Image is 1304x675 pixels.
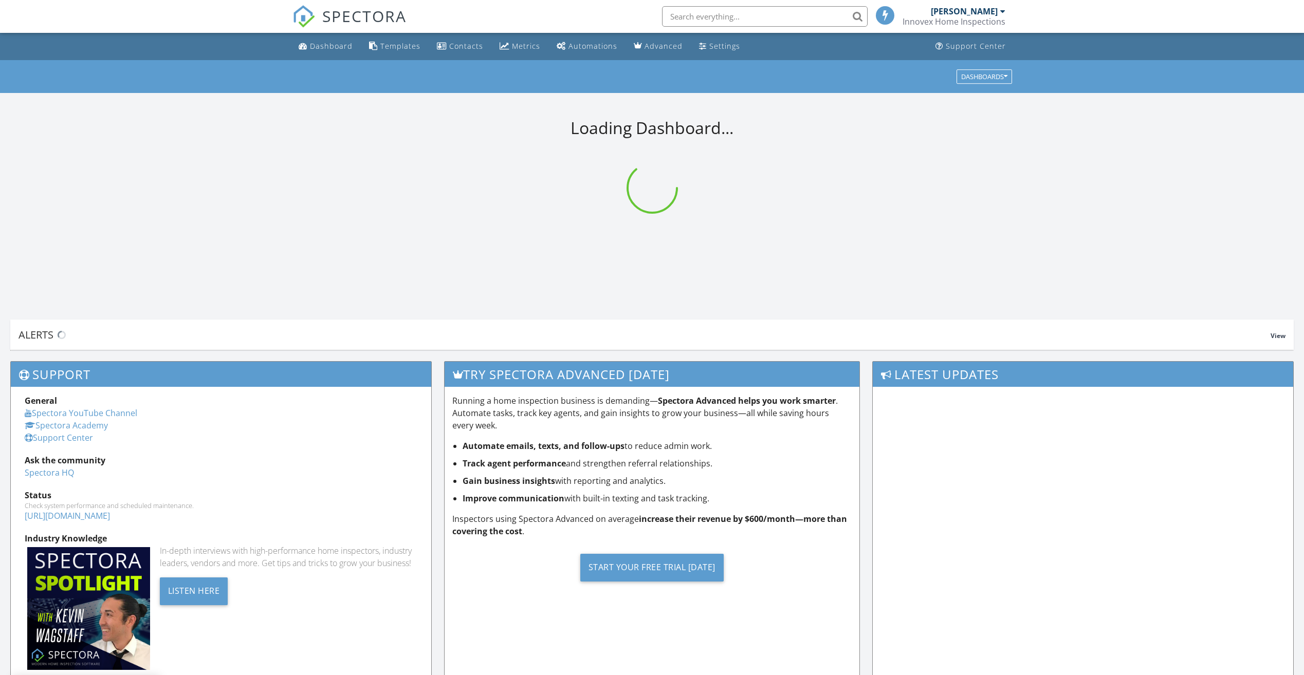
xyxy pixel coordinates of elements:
h3: Support [11,362,431,387]
p: Inspectors using Spectora Advanced on average . [452,513,851,537]
div: Innovex Home Inspections [903,16,1005,27]
span: View [1271,331,1285,340]
strong: Spectora Advanced helps you work smarter [658,395,836,406]
strong: increase their revenue by $600/month—more than covering the cost [452,513,847,537]
div: Support Center [946,41,1006,51]
div: Dashboards [961,73,1007,80]
img: Spectoraspolightmain [27,547,150,670]
div: In-depth interviews with high-performance home inspectors, industry leaders, vendors and more. Ge... [160,545,418,569]
h3: Try spectora advanced [DATE] [445,362,859,387]
a: Settings [695,37,744,56]
strong: Gain business insights [463,475,555,486]
div: Ask the community [25,454,417,466]
div: Advanced [645,41,683,51]
div: Start Your Free Trial [DATE] [580,554,724,582]
strong: Track agent performance [463,458,566,469]
div: Industry Knowledge [25,532,417,545]
a: Automations (Basic) [553,37,621,56]
div: Templates [380,41,420,51]
a: Support Center [931,37,1010,56]
div: Automations [568,41,617,51]
span: SPECTORA [322,5,407,27]
a: Advanced [630,37,687,56]
input: Search everything... [662,6,868,27]
a: Templates [365,37,425,56]
div: Settings [709,41,740,51]
a: Support Center [25,432,93,443]
a: Dashboard [295,37,357,56]
strong: Improve communication [463,493,564,504]
div: Dashboard [310,41,353,51]
div: [PERSON_NAME] [931,6,998,16]
a: Metrics [495,37,544,56]
li: and strengthen referral relationships. [463,457,851,470]
a: Spectora HQ [25,467,74,478]
li: with reporting and analytics. [463,475,851,487]
a: Spectora YouTube Channel [25,407,137,419]
img: The Best Home Inspection Software - Spectora [292,5,315,28]
div: Contacts [449,41,483,51]
strong: Automate emails, texts, and follow-ups [463,440,625,452]
a: [URL][DOMAIN_NAME] [25,510,110,521]
strong: General [25,395,57,406]
div: Metrics [512,41,540,51]
a: Start Your Free Trial [DATE] [452,546,851,589]
div: Status [25,489,417,501]
h3: Latest Updates [873,362,1293,387]
li: to reduce admin work. [463,440,851,452]
div: Listen Here [160,577,228,605]
li: with built-in texting and task tracking. [463,492,851,504]
a: Listen Here [160,585,228,596]
a: Spectora Academy [25,420,108,431]
div: Alerts [19,328,1271,342]
a: Contacts [433,37,487,56]
a: SPECTORA [292,14,407,35]
div: Check system performance and scheduled maintenance. [25,501,417,510]
p: Running a home inspection business is demanding— . Automate tasks, track key agents, and gain ins... [452,395,851,432]
button: Dashboards [957,69,1012,84]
